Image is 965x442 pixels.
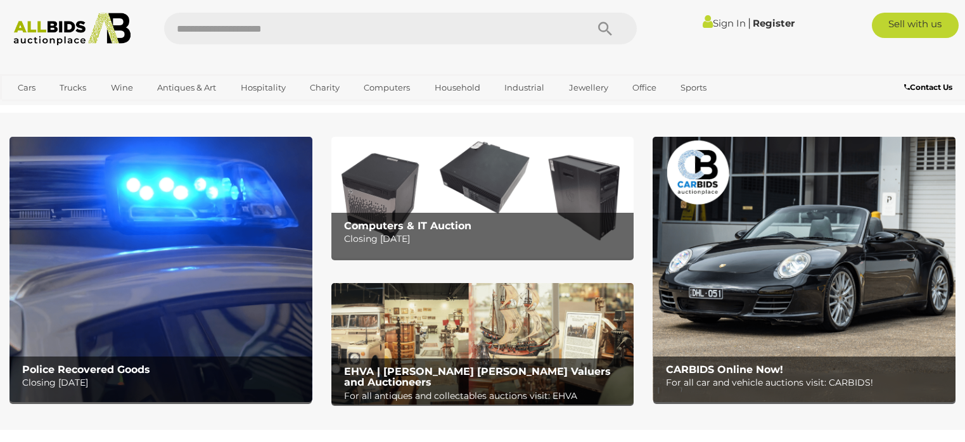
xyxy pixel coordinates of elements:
a: CARBIDS Online Now! CARBIDS Online Now! For all car and vehicle auctions visit: CARBIDS! [653,137,955,401]
a: Trucks [51,77,94,98]
a: Household [426,77,489,98]
img: Allbids.com.au [7,13,137,46]
p: Closing [DATE] [344,231,627,247]
a: Police Recovered Goods Police Recovered Goods Closing [DATE] [10,137,312,401]
a: Sell with us [872,13,959,38]
p: For all antiques and collectables auctions visit: EHVA [344,388,627,404]
a: Office [624,77,665,98]
b: Police Recovered Goods [22,363,150,376]
a: Sports [672,77,715,98]
a: Contact Us [904,80,955,94]
img: EHVA | Evans Hastings Valuers and Auctioneers [331,283,634,404]
img: CARBIDS Online Now! [653,137,955,401]
span: | [748,16,751,30]
a: Antiques & Art [149,77,224,98]
button: Search [573,13,637,44]
b: Contact Us [904,82,952,92]
a: Computers [355,77,418,98]
b: CARBIDS Online Now! [666,363,783,376]
b: EHVA | [PERSON_NAME] [PERSON_NAME] Valuers and Auctioneers [344,365,611,389]
a: Hospitality [233,77,294,98]
a: EHVA | Evans Hastings Valuers and Auctioneers EHVA | [PERSON_NAME] [PERSON_NAME] Valuers and Auct... [331,283,634,404]
a: Computers & IT Auction Computers & IT Auction Closing [DATE] [331,137,634,258]
a: Industrial [496,77,553,98]
img: Computers & IT Auction [331,137,634,258]
a: Jewellery [561,77,617,98]
p: Closing [DATE] [22,375,305,391]
p: For all car and vehicle auctions visit: CARBIDS! [666,375,949,391]
img: Police Recovered Goods [10,137,312,401]
a: [GEOGRAPHIC_DATA] [10,98,116,119]
b: Computers & IT Auction [344,220,471,232]
a: Register [753,17,795,29]
a: Charity [302,77,348,98]
a: Cars [10,77,44,98]
a: Wine [103,77,141,98]
a: Sign In [703,17,746,29]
